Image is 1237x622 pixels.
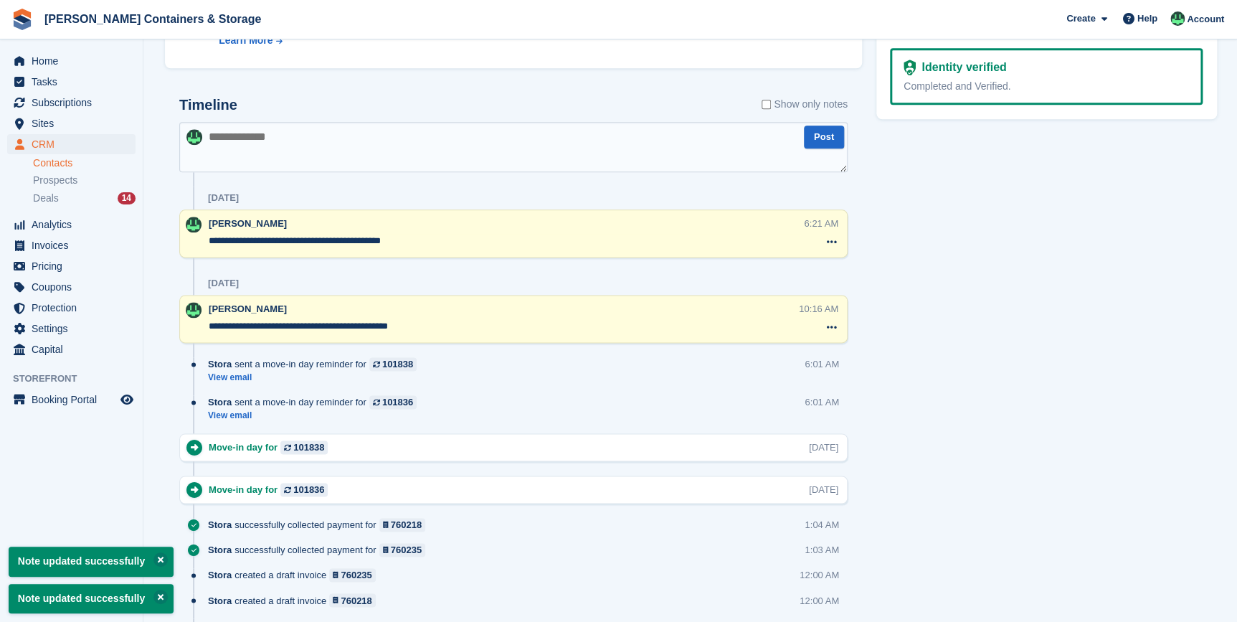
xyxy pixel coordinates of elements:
[209,483,335,496] div: Move-in day for
[32,51,118,71] span: Home
[904,60,916,75] img: Identity Verification Ready
[916,59,1006,76] div: Identity verified
[280,440,328,454] a: 101838
[33,191,136,206] a: Deals 14
[9,547,174,576] p: Note updated successfully
[209,218,287,229] span: [PERSON_NAME]
[382,357,413,371] div: 101838
[804,126,844,149] button: Post
[369,395,417,409] a: 101836
[1066,11,1095,26] span: Create
[39,7,267,31] a: [PERSON_NAME] Containers & Storage
[32,256,118,276] span: Pricing
[329,568,376,582] a: 760235
[186,129,202,145] img: Arjun Preetham
[7,319,136,339] a: menu
[32,277,118,297] span: Coupons
[7,51,136,71] a: menu
[293,440,324,454] div: 101838
[809,483,838,496] div: [DATE]
[809,440,838,454] div: [DATE]
[804,217,838,230] div: 6:21 AM
[379,518,426,532] a: 760218
[219,33,526,48] a: Learn More
[369,357,417,371] a: 101838
[805,543,839,557] div: 1:03 AM
[379,543,426,557] a: 760235
[208,518,432,532] div: successfully collected payment for
[186,217,202,232] img: Arjun Preetham
[208,518,232,532] span: Stora
[208,568,232,582] span: Stora
[7,277,136,297] a: menu
[32,215,118,235] span: Analytics
[1137,11,1157,26] span: Help
[208,192,239,204] div: [DATE]
[208,543,232,557] span: Stora
[32,298,118,318] span: Protection
[32,339,118,359] span: Capital
[7,215,136,235] a: menu
[7,134,136,154] a: menu
[341,568,371,582] div: 760235
[9,584,174,613] p: Note updated successfully
[33,156,136,170] a: Contacts
[805,357,839,371] div: 6:01 AM
[391,543,422,557] div: 760235
[32,113,118,133] span: Sites
[208,568,383,582] div: created a draft invoice
[800,593,839,607] div: 12:00 AM
[7,113,136,133] a: menu
[800,568,839,582] div: 12:00 AM
[805,518,839,532] div: 1:04 AM
[118,192,136,204] div: 14
[7,93,136,113] a: menu
[7,235,136,255] a: menu
[33,192,59,205] span: Deals
[208,593,383,607] div: created a draft invoice
[32,72,118,92] span: Tasks
[762,97,848,112] label: Show only notes
[7,298,136,318] a: menu
[186,302,202,318] img: Arjun Preetham
[209,440,335,454] div: Move-in day for
[208,543,432,557] div: successfully collected payment for
[293,483,324,496] div: 101836
[7,256,136,276] a: menu
[391,518,422,532] div: 760218
[32,390,118,410] span: Booking Portal
[219,33,272,48] div: Learn More
[341,593,371,607] div: 760218
[329,593,376,607] a: 760218
[799,302,838,316] div: 10:16 AM
[208,410,424,422] a: View email
[208,395,424,409] div: sent a move-in day reminder for
[7,390,136,410] a: menu
[208,372,424,384] a: View email
[33,174,77,187] span: Prospects
[118,391,136,408] a: Preview store
[1187,12,1224,27] span: Account
[33,173,136,188] a: Prospects
[805,395,839,409] div: 6:01 AM
[32,134,118,154] span: CRM
[179,97,237,113] h2: Timeline
[382,395,413,409] div: 101836
[32,235,118,255] span: Invoices
[11,9,33,30] img: stora-icon-8386f47178a22dfd0bd8f6a31ec36ba5ce8667c1dd55bd0f319d3a0aa187defe.svg
[208,357,424,371] div: sent a move-in day reminder for
[7,339,136,359] a: menu
[7,72,136,92] a: menu
[280,483,328,496] a: 101836
[209,303,287,314] span: [PERSON_NAME]
[208,357,232,371] span: Stora
[208,395,232,409] span: Stora
[762,97,771,112] input: Show only notes
[1170,11,1185,26] img: Arjun Preetham
[13,372,143,386] span: Storefront
[208,278,239,289] div: [DATE]
[904,79,1189,94] div: Completed and Verified.
[32,93,118,113] span: Subscriptions
[32,319,118,339] span: Settings
[208,593,232,607] span: Stora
